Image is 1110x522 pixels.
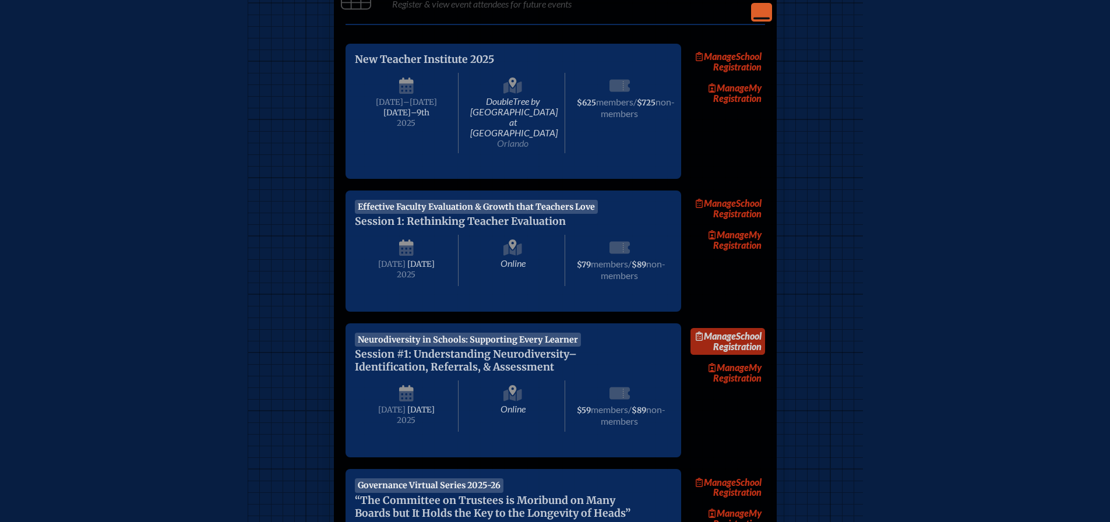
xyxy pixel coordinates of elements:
span: Manage [709,507,749,519]
a: ManageMy Registration [690,227,765,253]
span: Session 1: Rethinking Teacher Evaluation [355,215,566,228]
span: Manage [709,362,749,373]
span: $59 [577,405,591,415]
span: Manage [696,197,736,209]
span: [DATE] [376,97,403,107]
span: Manage [709,229,749,240]
span: Manage [696,330,736,341]
span: $79 [577,260,591,270]
span: non-members [601,96,675,119]
span: $89 [632,405,646,415]
span: non-members [601,404,665,426]
span: Orlando [497,137,528,149]
span: New Teacher Institute 2025 [355,53,494,66]
span: Effective Faculty Evaluation & Growth that Teachers Love [355,200,598,214]
span: –[DATE] [403,97,437,107]
span: members [591,404,628,415]
span: Session #1: Understanding Neurodiversity–Identification, Referrals, & Assessment [355,348,577,373]
span: Neurodiversity in Schools: Supporting Every Learner [355,333,582,347]
span: non-members [601,258,665,281]
span: [DATE] [407,259,435,269]
span: [DATE] [378,259,406,269]
span: [DATE]–⁠9th [383,108,429,118]
span: $625 [577,98,596,108]
span: Manage [696,477,736,488]
span: / [628,258,632,269]
span: Manage [709,82,749,93]
span: Online [461,380,565,432]
span: Online [461,235,565,286]
a: ManageSchool Registration [690,48,765,75]
span: / [633,96,637,107]
span: / [628,404,632,415]
span: [DATE] [407,405,435,415]
span: 2025 [364,119,449,128]
span: 2025 [364,270,449,279]
span: DoubleTree by [GEOGRAPHIC_DATA] at [GEOGRAPHIC_DATA] [461,73,565,153]
a: ManageSchool Registration [690,474,765,500]
span: $725 [637,98,656,108]
span: [DATE] [378,405,406,415]
span: 2025 [364,416,449,425]
span: “The Committee on Trustees is Moribund on Many Boards but It Holds the Key to the Longevity of He... [355,494,630,520]
span: members [591,258,628,269]
span: members [596,96,633,107]
a: ManageSchool Registration [690,195,765,222]
a: ManageMy Registration [690,80,765,107]
span: Governance Virtual Series 2025-26 [355,478,504,492]
span: Manage [696,51,736,62]
span: $89 [632,260,646,270]
a: ManageSchool Registration [690,328,765,355]
a: ManageMy Registration [690,359,765,386]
